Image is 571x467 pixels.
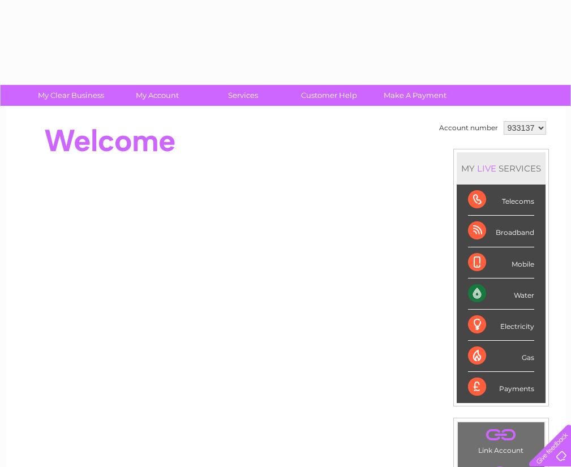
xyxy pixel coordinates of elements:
a: Services [196,85,290,106]
a: My Account [110,85,204,106]
div: Broadband [468,216,534,247]
div: Mobile [468,247,534,279]
div: Payments [468,372,534,402]
div: LIVE [475,163,499,174]
td: Link Account [457,422,545,457]
a: My Clear Business [24,85,118,106]
a: Make A Payment [368,85,462,106]
a: Customer Help [282,85,376,106]
div: Water [468,279,534,310]
td: Account number [436,118,501,138]
div: MY SERVICES [457,152,546,185]
div: Gas [468,341,534,372]
a: . [461,425,542,445]
div: Electricity [468,310,534,341]
div: Telecoms [468,185,534,216]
